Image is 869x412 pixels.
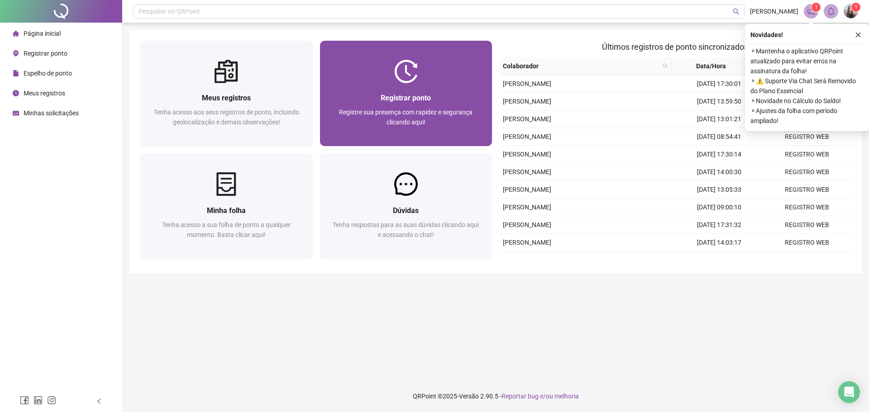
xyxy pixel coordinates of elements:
td: REGISTRO WEB [763,234,851,251]
span: facebook [20,396,29,405]
span: environment [13,50,19,57]
td: REGISTRO WEB [763,251,851,269]
span: Espelho de ponto [24,70,72,77]
th: Data/Hora [672,57,758,75]
span: 1 [815,4,818,10]
span: Tenha respostas para as suas dúvidas clicando aqui e acessando o chat! [333,221,479,238]
td: [DATE] 13:59:50 [675,93,763,110]
span: schedule [13,110,19,116]
img: 69463 [844,5,858,18]
span: Meus registros [202,94,251,102]
td: REGISTRO WEB [763,128,851,146]
span: [PERSON_NAME] [503,80,551,87]
span: [PERSON_NAME] [503,151,551,158]
a: DúvidasTenha respostas para as suas dúvidas clicando aqui e acessando o chat! [320,153,492,259]
span: [PERSON_NAME] [503,168,551,175]
span: Últimos registros de ponto sincronizados [602,42,748,52]
span: file [13,70,19,76]
span: Versão [459,393,479,400]
span: ⚬ Ajustes da folha com período ampliado! [750,106,864,126]
td: [DATE] 13:11:24 [675,251,763,269]
span: search [661,59,670,73]
td: [DATE] 08:54:41 [675,128,763,146]
span: linkedin [33,396,43,405]
sup: 1 [812,3,821,12]
span: left [96,398,102,404]
span: Registrar ponto [24,50,67,57]
span: Página inicial [24,30,61,37]
span: [PERSON_NAME] [503,239,551,246]
span: Minha folha [207,206,246,215]
td: REGISTRO WEB [763,199,851,216]
span: [PERSON_NAME] [503,221,551,228]
td: REGISTRO WEB [763,181,851,199]
span: Reportar bug e/ou melhoria [501,393,579,400]
span: Tenha acesso aos seus registros de ponto, incluindo geolocalização e demais observações! [154,109,299,126]
td: [DATE] 17:31:32 [675,216,763,234]
span: search [733,8,740,15]
td: REGISTRO WEB [763,163,851,181]
footer: QRPoint © 2025 - 2.90.5 - [122,380,869,412]
td: [DATE] 14:00:30 [675,163,763,181]
span: Registre sua presença com rapidez e segurança clicando aqui! [339,109,473,126]
span: close [855,32,861,38]
span: [PERSON_NAME] [503,204,551,211]
span: [PERSON_NAME] [503,98,551,105]
a: Minha folhaTenha acesso a sua folha de ponto a qualquer momento. Basta clicar aqui! [140,153,313,259]
span: Tenha acesso a sua folha de ponto a qualquer momento. Basta clicar aqui! [162,221,291,238]
span: [PERSON_NAME] [503,133,551,140]
td: [DATE] 09:00:10 [675,199,763,216]
span: ⚬ Novidade no Cálculo do Saldo! [750,96,864,106]
span: search [663,63,668,69]
span: 1 [855,4,858,10]
span: ⚬ ⚠️ Suporte Via Chat Será Removido do Plano Essencial [750,76,864,96]
td: [DATE] 14:03:17 [675,234,763,251]
span: Colaborador [503,61,659,71]
span: Meus registros [24,90,65,97]
sup: Atualize o seu contato no menu Meus Dados [851,3,860,12]
span: home [13,30,19,37]
a: Registrar pontoRegistre sua presença com rapidez e segurança clicando aqui! [320,41,492,146]
td: [DATE] 13:01:21 [675,110,763,128]
td: [DATE] 17:30:01 [675,75,763,93]
td: [DATE] 17:30:14 [675,146,763,163]
td: REGISTRO WEB [763,216,851,234]
span: [PERSON_NAME] [750,6,798,16]
span: Dúvidas [393,206,419,215]
div: Open Intercom Messenger [838,381,860,403]
span: [PERSON_NAME] [503,115,551,123]
span: instagram [47,396,56,405]
span: Data/Hora [675,61,747,71]
td: REGISTRO WEB [763,146,851,163]
span: Registrar ponto [381,94,431,102]
span: ⚬ Mantenha o aplicativo QRPoint atualizado para evitar erros na assinatura da folha! [750,46,864,76]
a: Meus registrosTenha acesso aos seus registros de ponto, incluindo geolocalização e demais observa... [140,41,313,146]
span: bell [827,7,835,15]
span: Novidades ! [750,30,783,40]
span: [PERSON_NAME] [503,186,551,193]
span: Minhas solicitações [24,109,79,117]
span: notification [807,7,815,15]
span: clock-circle [13,90,19,96]
td: [DATE] 13:05:33 [675,181,763,199]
